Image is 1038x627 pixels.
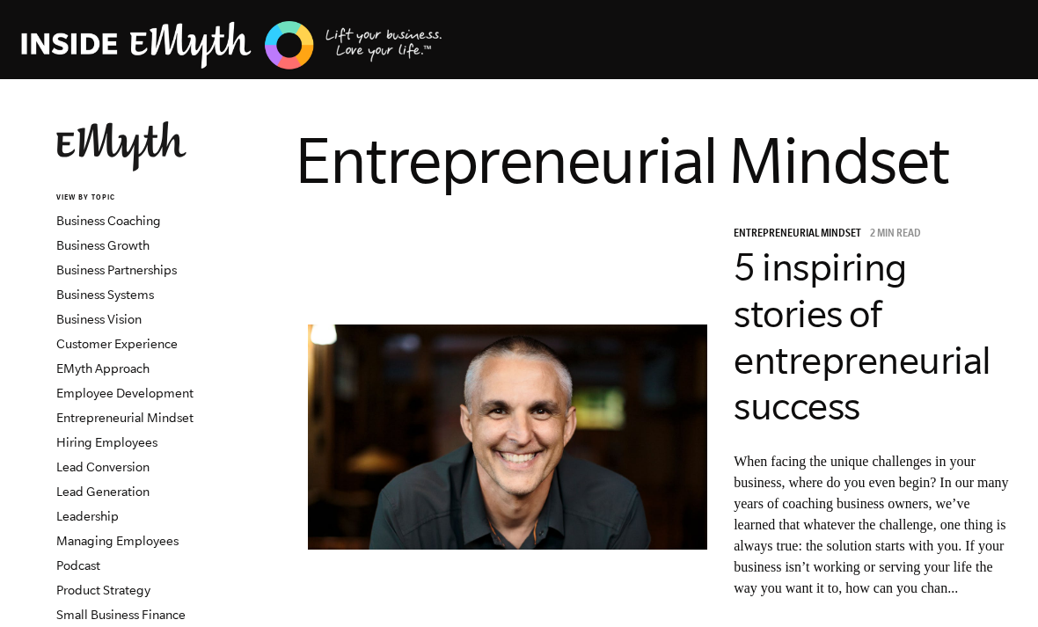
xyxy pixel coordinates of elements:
[870,229,921,241] p: 2 min read
[56,435,157,449] a: Hiring Employees
[56,608,186,622] a: Small Business Finance
[56,583,150,597] a: Product Strategy
[56,386,194,400] a: Employee Development
[56,509,119,523] a: Leadership
[56,411,194,425] a: Entrepreneurial Mindset
[295,121,1025,199] h1: Entrepreneurial Mindset
[56,337,178,351] a: Customer Experience
[56,460,150,474] a: Lead Conversion
[308,324,707,550] img: business coaching success stories
[56,193,268,204] h6: VIEW BY TOPIC
[734,451,1012,599] p: When facing the unique challenges in your business, where do you even begin? In our many years of...
[734,229,861,241] span: Entrepreneurial Mindset
[56,121,186,171] img: EMyth
[56,312,142,326] a: Business Vision
[56,558,100,572] a: Podcast
[56,361,150,375] a: EMyth Approach
[950,543,1038,627] iframe: Chat Widget
[56,238,150,252] a: Business Growth
[56,214,161,228] a: Business Coaching
[56,485,150,499] a: Lead Generation
[56,263,177,277] a: Business Partnerships
[21,18,443,72] img: EMyth Business Coaching
[56,534,179,548] a: Managing Employees
[56,288,154,302] a: Business Systems
[734,229,867,241] a: Entrepreneurial Mindset
[734,245,991,427] a: 5 inspiring stories of entrepreneurial success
